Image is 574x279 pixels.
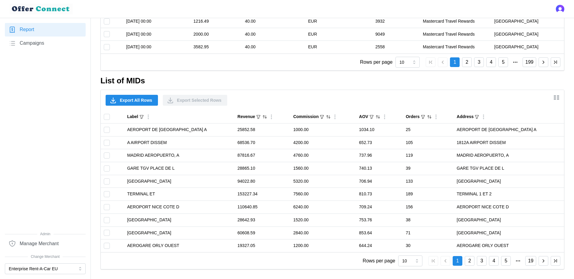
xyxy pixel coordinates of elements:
td: TERMINAL 1 ET 2 [454,188,564,201]
td: 153227.34 [235,188,290,201]
p: Rows per page [360,59,393,66]
td: AEROPORT DE [GEOGRAPHIC_DATA] A [124,123,235,136]
td: 810.73 [356,188,403,201]
button: Export All Rows [106,95,158,106]
td: AEROGARE ORLY OUEST [454,239,564,252]
td: 7560.00 [290,188,356,201]
button: Column Actions [480,114,487,120]
td: [GEOGRAPHIC_DATA] [124,175,235,188]
td: Mastercard Travel Rewards [420,41,491,53]
td: 68536.70 [235,136,290,149]
td: 1034.10 [356,123,403,136]
td: 1216.49 [190,15,242,28]
input: Toggle select row [104,31,110,37]
td: 133 [403,175,454,188]
span: Campaigns [20,40,44,47]
td: 110640.85 [235,201,290,214]
button: Sort by Revenue descending [262,114,267,120]
span: Change Merchant [5,254,86,260]
td: 30 [403,239,454,252]
td: 19327.05 [235,239,290,252]
td: 9049 [372,28,420,41]
input: Toggle select row [104,217,110,223]
button: Sort by AOV descending [375,114,381,120]
td: 119 [403,149,454,162]
img: loyalBe Logo [10,4,73,14]
td: 1520.00 [290,213,356,226]
td: 60608.59 [235,226,290,239]
button: 199 [523,57,536,67]
td: 87816.67 [235,149,290,162]
td: EUR [305,41,372,53]
button: Column Actions [433,114,439,120]
input: Toggle select row [104,230,110,236]
input: Toggle select row [104,44,110,50]
div: Revenue [238,114,255,120]
td: [GEOGRAPHIC_DATA] [491,41,564,53]
td: [GEOGRAPHIC_DATA] [454,213,564,226]
td: [GEOGRAPHIC_DATA] [454,175,564,188]
a: Report [5,23,86,37]
td: 737.96 [356,149,403,162]
td: [GEOGRAPHIC_DATA] [124,226,235,239]
td: 25852.58 [235,123,290,136]
td: Mastercard Travel Rewards [420,28,491,41]
input: Toggle select row [104,191,110,197]
td: MADRID AEROPUERTO, A [124,149,235,162]
td: 706.94 [356,175,403,188]
button: Export Selected Rows [163,95,227,106]
td: 2840.00 [290,226,356,239]
td: 4760.00 [290,149,356,162]
input: Toggle select all [104,114,110,120]
div: Commission [293,114,319,120]
td: 28865.10 [235,162,290,175]
td: 2000.00 [190,28,242,41]
button: Sort by Orders descending [427,114,432,120]
td: 740.13 [356,162,403,175]
td: MADRID AEROPUERTO, A [454,149,564,162]
button: 1 [453,256,462,266]
button: Enterprise Rent-A-Car EU [5,263,86,274]
td: AEROGARE ORLY OUEST [124,239,235,252]
td: 652.73 [356,136,403,149]
td: 38 [403,213,454,226]
td: [GEOGRAPHIC_DATA] [491,28,564,41]
button: Show/Hide columns [551,92,562,103]
input: Toggle select row [104,165,110,172]
span: Report [20,26,34,34]
input: Toggle select row [104,178,110,184]
td: 2558 [372,41,420,53]
td: 39 [403,162,454,175]
img: 's logo [556,5,564,13]
button: 2 [462,57,472,67]
td: 28642.93 [235,213,290,226]
span: Export All Rows [120,95,152,105]
div: Orders [406,114,420,120]
span: Export Selected Rows [177,95,221,105]
button: Column Actions [145,114,152,120]
button: Sort by Commission descending [326,114,331,120]
button: 1 [450,57,460,67]
button: 3 [474,57,484,67]
td: 853.64 [356,226,403,239]
td: [DATE] 00:00 [123,15,190,28]
td: [DATE] 00:00 [123,41,190,53]
td: 6240.00 [290,201,356,214]
button: 5 [498,57,508,67]
td: TERMINAL ET [124,188,235,201]
button: Open user button [556,5,564,13]
button: 19 [525,256,536,266]
button: 2 [465,256,474,266]
td: 156 [403,201,454,214]
td: [GEOGRAPHIC_DATA] [491,15,564,28]
td: 71 [403,226,454,239]
a: Manage Merchant [5,237,86,250]
button: Column Actions [381,114,388,120]
div: Address [457,114,474,120]
button: 4 [486,57,496,67]
td: 1812A AIRPORT DISSEM [454,136,564,149]
td: 753.76 [356,213,403,226]
td: 189 [403,188,454,201]
td: 40.00 [242,15,305,28]
input: Toggle select row [104,18,110,24]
